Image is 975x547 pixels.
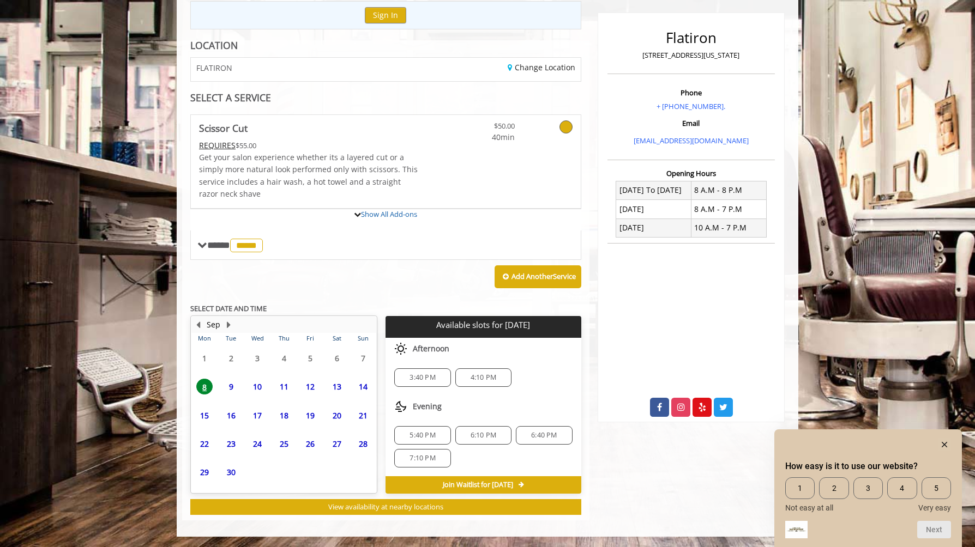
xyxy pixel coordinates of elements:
button: Next question [917,521,951,538]
span: 30 [223,464,239,480]
td: 8 A.M - 7 P.M [691,200,766,218]
td: Select day27 [323,429,350,458]
td: Select day30 [218,458,244,487]
button: Previous Month [194,319,202,331]
span: 19 [302,408,318,423]
a: Change Location [508,62,575,72]
div: Scissor Cut Add-onS [190,208,581,209]
img: evening slots [394,400,407,413]
td: Select day20 [323,401,350,429]
td: Select day26 [297,429,323,458]
td: Select day21 [350,401,377,429]
span: 27 [329,436,345,452]
td: Select day22 [191,429,218,458]
td: Select day13 [323,373,350,401]
div: How easy is it to use our website? Select an option from 1 to 5, with 1 being Not easy at all and... [785,477,951,512]
div: 6:40 PM [516,426,572,445]
td: Select day19 [297,401,323,429]
span: 4:10 PM [471,373,496,382]
td: Select day9 [218,373,244,401]
h3: Phone [610,89,772,96]
span: 9 [223,379,239,394]
a: Show All Add-ons [361,209,417,219]
p: [STREET_ADDRESS][US_STATE] [610,50,772,61]
button: Sep [207,319,220,331]
span: 2 [819,477,848,499]
span: 7:10 PM [410,454,435,463]
button: Add AnotherService [495,265,581,288]
span: 16 [223,408,239,423]
td: Select day25 [270,429,297,458]
td: [DATE] [616,218,691,237]
div: 3:40 PM [394,368,450,387]
h2: Flatiron [610,30,772,46]
h3: Opening Hours [607,169,775,177]
td: Select day8 [191,373,218,401]
td: Select day15 [191,401,218,429]
td: Select day12 [297,373,323,401]
span: 1 [785,477,815,499]
span: 3 [853,477,883,499]
span: 13 [329,379,345,394]
td: Select day10 [244,373,270,401]
span: 11 [276,379,292,394]
span: Afternoon [413,344,449,353]
td: 10 A.M - 7 P.M [691,218,766,237]
span: 10 [249,379,266,394]
span: 29 [196,464,213,480]
a: [EMAIL_ADDRESS][DOMAIN_NAME] [634,136,749,145]
b: LOCATION [190,39,238,52]
span: Very easy [918,503,951,512]
span: 12 [302,379,318,394]
span: Evening [413,402,442,411]
td: Select day28 [350,429,377,458]
td: [DATE] To [DATE] [616,181,691,199]
span: 20 [329,408,345,423]
p: Get your salon experience whether its a layered cut or a simply more natural look performed only ... [199,151,418,200]
th: Wed [244,333,270,344]
div: 6:10 PM [455,426,511,445]
span: 5:40 PM [410,431,435,440]
b: Add Another Service [511,271,576,281]
span: 6:40 PM [531,431,557,440]
td: Select day23 [218,429,244,458]
td: Select day29 [191,458,218,487]
span: 3:40 PM [410,373,435,382]
span: 22 [196,436,213,452]
span: Not easy at all [785,503,833,512]
b: Scissor Cut [199,120,248,136]
p: Available slots for [DATE] [390,320,576,330]
th: Thu [270,333,297,344]
span: 5 [922,477,951,499]
div: How easy is it to use our website? Select an option from 1 to 5, with 1 being Not easy at all and... [785,438,951,538]
span: View availability at nearby locations [328,502,443,512]
div: SELECT A SERVICE [190,93,581,103]
span: 24 [249,436,266,452]
span: 8 [196,379,213,394]
a: + [PHONE_NUMBER]. [657,101,725,111]
th: Sat [323,333,350,344]
div: 5:40 PM [394,426,450,445]
button: View availability at nearby locations [190,499,581,515]
a: $50.00 [450,115,515,144]
b: SELECT DATE AND TIME [190,303,267,313]
span: 18 [276,408,292,423]
td: Select day11 [270,373,297,401]
div: 4:10 PM [455,368,511,387]
span: 26 [302,436,318,452]
th: Tue [218,333,244,344]
td: Select day18 [270,401,297,429]
td: Select day14 [350,373,377,401]
span: 6:10 PM [471,431,496,440]
th: Sun [350,333,377,344]
span: 40min [450,131,515,143]
img: afternoon slots [394,342,407,355]
span: 23 [223,436,239,452]
th: Mon [191,333,218,344]
th: Fri [297,333,323,344]
button: Next Month [224,319,233,331]
td: 8 A.M - 8 P.M [691,181,766,199]
h2: How easy is it to use our website? Select an option from 1 to 5, with 1 being Not easy at all and... [785,460,951,473]
button: Hide survey [938,438,951,451]
span: 4 [887,477,917,499]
